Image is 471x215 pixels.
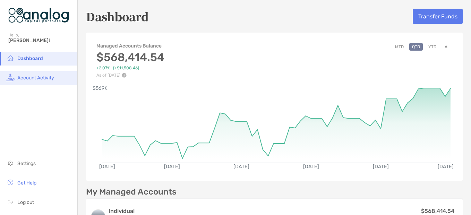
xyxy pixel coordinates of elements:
span: Account Activity [17,75,54,81]
span: ( +$11,508.46 ) [113,66,139,71]
span: +2.07% [96,66,110,71]
img: activity icon [6,73,15,81]
text: [DATE] [373,164,389,170]
text: [DATE] [164,164,180,170]
text: [DATE] [303,164,319,170]
h3: $568,414.54 [96,51,164,64]
img: settings icon [6,159,15,167]
img: get-help icon [6,178,15,187]
span: Settings [17,161,36,166]
text: [DATE] [234,164,250,170]
span: [PERSON_NAME]! [8,37,73,43]
span: Get Help [17,180,36,186]
button: YTD [426,43,439,51]
h5: Dashboard [86,8,149,24]
button: QTD [409,43,423,51]
text: [DATE] [99,164,115,170]
text: [DATE] [438,164,454,170]
span: Log out [17,199,34,205]
p: My Managed Accounts [86,188,177,196]
img: household icon [6,54,15,62]
button: MTD [392,43,406,51]
img: Performance Info [122,73,127,78]
span: Dashboard [17,55,43,61]
img: logout icon [6,198,15,206]
p: As of [DATE] [96,73,164,78]
button: All [442,43,452,51]
img: Zoe Logo [8,3,69,28]
h4: Managed Accounts Balance [96,43,164,49]
button: Transfer Funds [413,9,463,24]
text: $569K [93,85,108,91]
